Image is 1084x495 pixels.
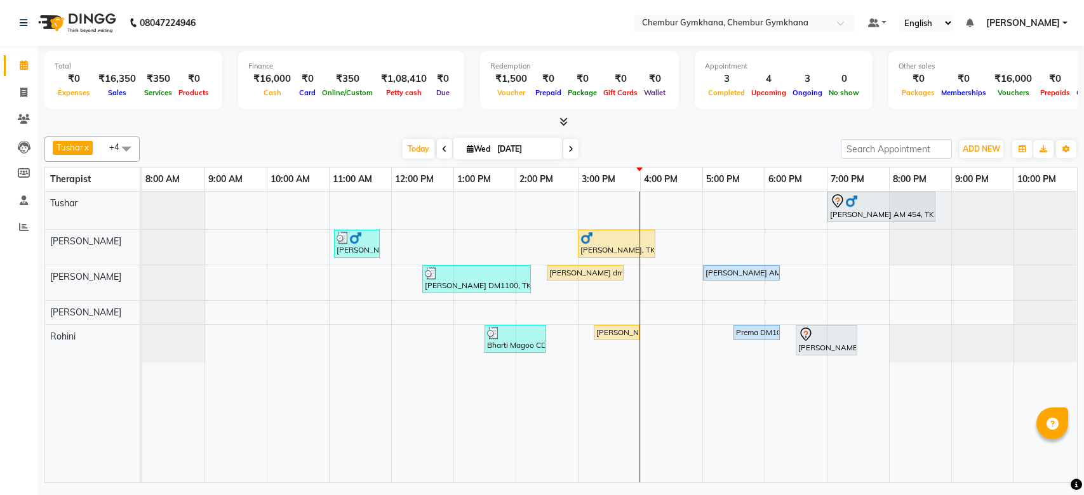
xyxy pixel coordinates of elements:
span: No show [826,88,862,97]
div: Redemption [490,61,669,72]
span: Card [296,88,319,97]
span: Wed [464,144,493,154]
div: ₹1,08,410 [376,72,432,86]
span: Petty cash [383,88,425,97]
input: 2025-09-03 [493,140,557,159]
div: 0 [826,72,862,86]
span: Prepaid [532,88,565,97]
div: ₹0 [565,72,600,86]
div: [PERSON_NAME] DM993, TK13, 03:15 PM-04:00 PM, Head Neck & Shoulder Massage (30 mins) [595,327,638,338]
div: ₹0 [532,72,565,86]
span: Package [565,88,600,97]
div: 4 [748,72,789,86]
div: ₹16,350 [93,72,141,86]
a: 8:00 AM [142,170,183,188]
div: ₹0 [432,72,454,86]
div: ₹0 [938,72,989,86]
a: 9:00 PM [952,170,992,188]
a: 10:00 PM [1014,170,1059,188]
a: 11:00 AM [330,170,375,188]
div: ₹1,500 [490,72,532,86]
div: [PERSON_NAME] LM1102, TK11, 06:30 PM-07:30 PM, Pedicure [797,327,856,353]
span: Voucher [494,88,528,97]
div: Appointment [705,61,862,72]
span: [PERSON_NAME] [50,271,121,282]
span: [PERSON_NAME] [50,235,121,247]
span: Today [403,139,434,159]
div: [PERSON_NAME] DM1100, TK05, 12:30 PM-02:15 PM, Full Body 90 mins (Aromatherapy/Swedish/Deep Tissue) [424,267,530,291]
span: Due [433,88,453,97]
span: +4 [109,142,129,152]
button: ADD NEW [960,140,1003,158]
iframe: chat widget [1031,444,1071,482]
span: Completed [705,88,748,97]
span: [PERSON_NAME] [986,16,1060,30]
a: 8:00 PM [890,170,930,188]
span: Ongoing [789,88,826,97]
div: 3 [705,72,748,86]
a: 9:00 AM [205,170,246,188]
div: ₹0 [55,72,93,86]
span: Packages [899,88,938,97]
div: [PERSON_NAME] DM1417, TK10, 11:05 AM-11:50 AM, Foot Reflexology (30 mins) [335,232,378,256]
span: Online/Custom [319,88,376,97]
div: Prema DM1044, TK07, 05:30 PM-06:15 PM, Foot Reflexology (30 mins) [735,327,779,338]
a: 7:00 PM [827,170,867,188]
a: 5:00 PM [703,170,743,188]
div: [PERSON_NAME] dm 271, TK06, 02:30 PM-03:45 PM, Full body 60 mins(Aromatherapy/Swedish/Deep Tissue) [548,267,622,279]
div: [PERSON_NAME], TK12, 03:00 PM-04:15 PM, Full body 60 mins(Aromatherapy/Swedish/Deep Tissue) [579,232,654,256]
div: Finance [248,61,454,72]
div: Bharti Magoo CD426, TK02, 01:30 PM-02:30 PM, Pedicure [486,327,545,351]
span: Products [175,88,212,97]
div: ₹0 [175,72,212,86]
a: 12:00 PM [392,170,437,188]
div: ₹350 [141,72,175,86]
span: Rohini [50,331,76,342]
div: ₹0 [600,72,641,86]
a: 6:00 PM [765,170,805,188]
input: Search Appointment [841,139,952,159]
div: ₹16,000 [248,72,296,86]
span: Services [141,88,175,97]
div: [PERSON_NAME] AM761, TK08, 05:00 PM-06:15 PM, Full body 60 mins(Aromatherapy/Swedish/Deep Tissue) [704,267,779,279]
div: ₹0 [1037,72,1073,86]
span: Wallet [641,88,669,97]
span: Prepaids [1037,88,1073,97]
span: Gift Cards [600,88,641,97]
a: 1:00 PM [454,170,494,188]
span: Upcoming [748,88,789,97]
div: ₹0 [296,72,319,86]
span: Expenses [55,88,93,97]
span: Therapist [50,173,91,185]
div: [PERSON_NAME] AM 454, TK04, 07:00 PM-08:45 PM, Full Body 90 mins (Aromatherapy/Swedish/Deep Tissue) [829,194,934,220]
span: Vouchers [994,88,1033,97]
a: 2:00 PM [516,170,556,188]
div: 3 [789,72,826,86]
a: 10:00 AM [267,170,313,188]
span: Cash [260,88,284,97]
div: ₹350 [319,72,376,86]
a: 4:00 PM [641,170,681,188]
div: ₹0 [641,72,669,86]
span: Tushar [50,197,77,209]
div: Total [55,61,212,72]
b: 08047224946 [140,5,196,41]
span: ADD NEW [963,144,1000,154]
a: x [83,142,89,152]
span: [PERSON_NAME] [50,307,121,318]
div: ₹0 [899,72,938,86]
span: Tushar [57,142,83,152]
a: 3:00 PM [579,170,619,188]
div: ₹16,000 [989,72,1037,86]
img: logo [32,5,119,41]
span: Memberships [938,88,989,97]
span: Sales [105,88,130,97]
